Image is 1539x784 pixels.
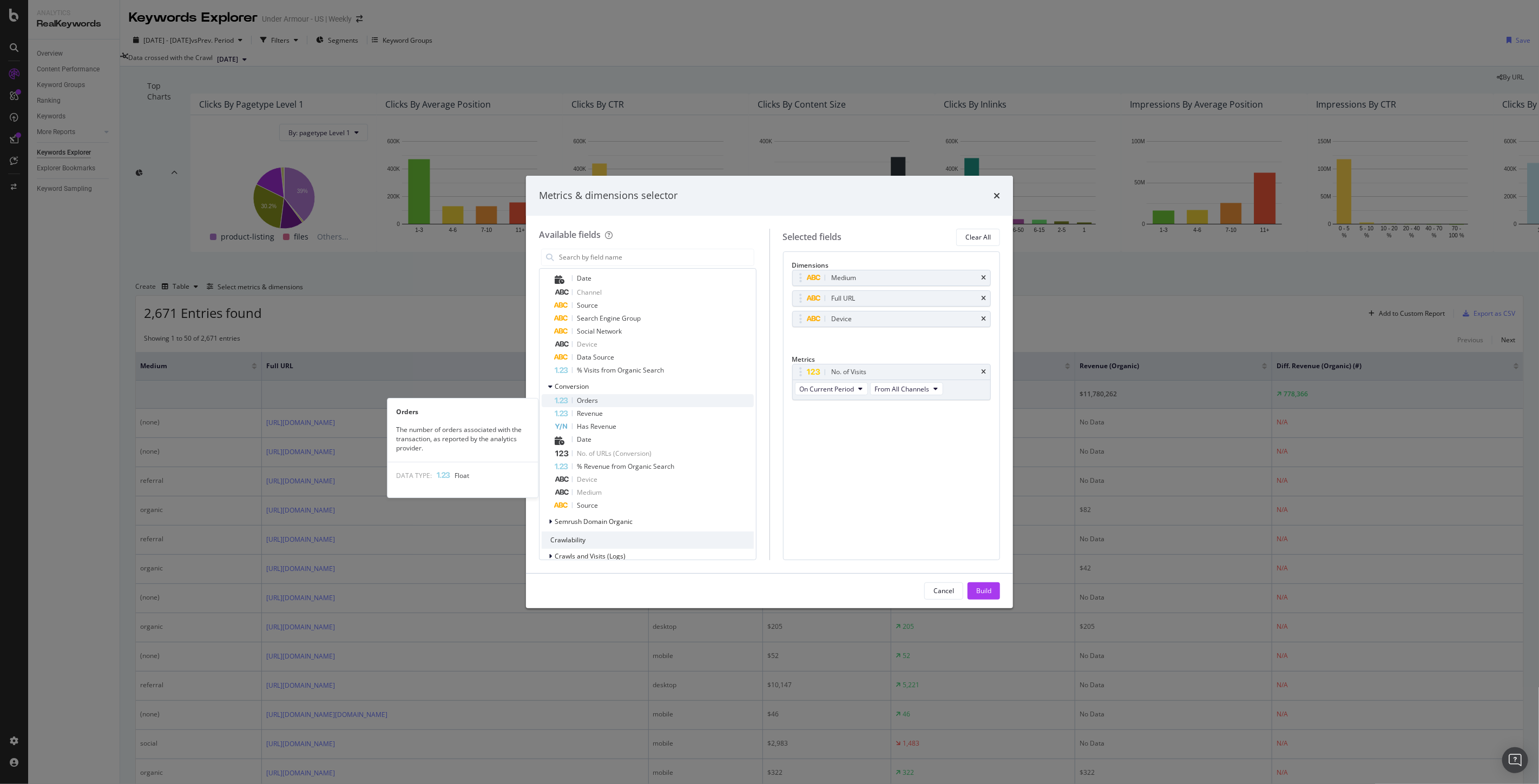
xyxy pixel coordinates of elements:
button: Cancel [924,582,963,600]
div: Metrics & dimensions selector [539,189,678,203]
div: No. of Visits [832,367,867,377]
div: Open Intercom Messenger [1502,747,1528,773]
span: Device [577,340,597,349]
button: From All Channels [870,382,943,395]
button: Clear All [956,229,1000,246]
div: Crawlability [542,531,754,549]
span: Source [577,301,598,310]
div: times [994,189,1000,203]
span: Search Engine Group [577,314,641,323]
span: Device [577,475,597,484]
span: Source [577,501,598,510]
div: Devicetimes [792,311,991,327]
div: Cancel [933,586,954,595]
div: times [981,369,986,375]
span: Medium [577,488,602,497]
span: From All Channels [875,384,930,394]
div: times [981,295,986,302]
div: Metrics [792,355,991,364]
span: Semrush Domain Organic [555,517,633,526]
div: modal [526,176,1013,608]
span: Orders [577,396,598,405]
span: Channel [577,288,602,297]
button: On Current Period [795,382,868,395]
div: times [981,275,986,281]
div: No. of VisitstimesOn Current PeriodFrom All Channels [792,364,991,400]
div: Selected fields [783,231,842,243]
span: Crawls and Visits (Logs) [555,552,626,561]
div: Mediumtimes [792,270,991,286]
span: Social Network [577,327,622,336]
span: On Current Period [800,384,854,394]
div: Full URL [832,293,856,304]
div: Dimensions [792,261,991,270]
span: % Visits from Organic Search [577,366,664,375]
span: Revenue [577,409,603,418]
div: Full URLtimes [792,290,991,307]
div: Build [976,586,991,595]
span: % Revenue from Organic Search [577,462,674,471]
div: Clear All [965,232,991,242]
button: Build [968,582,1000,600]
div: Medium [832,273,857,283]
span: Date [577,274,591,283]
input: Search by field name [558,249,754,265]
div: Orders [387,407,538,416]
div: Device [832,314,852,324]
span: Has Revenue [577,422,616,431]
span: Date [577,435,591,444]
span: Conversion [555,382,589,391]
div: The number of orders associated with the transaction, as reported by the analytics provider. [387,425,538,453]
div: times [981,316,986,322]
span: Data Source [577,353,614,362]
span: No. of URLs (Conversion) [577,449,652,458]
div: Available fields [539,229,601,241]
